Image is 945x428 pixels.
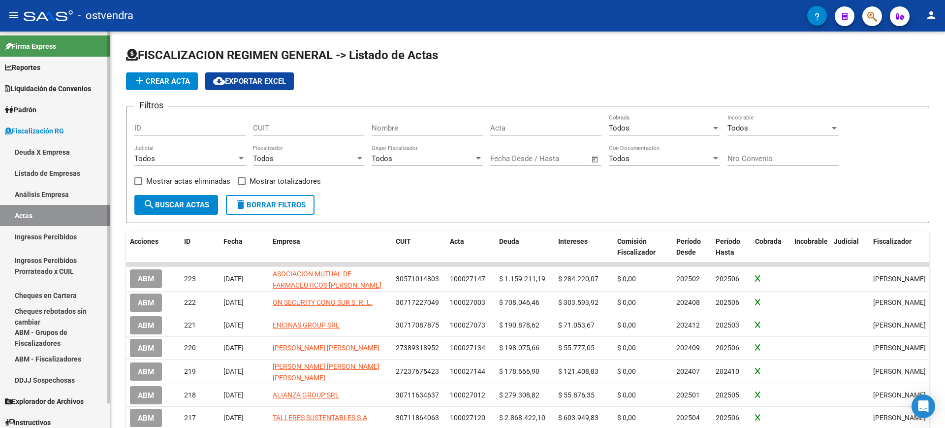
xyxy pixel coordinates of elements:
[184,275,196,283] span: 223
[676,391,700,399] span: 202501
[184,237,190,245] span: ID
[396,275,439,283] span: 30571014803
[873,298,926,306] span: APAZA JONATHAN
[184,344,196,352] span: 220
[220,231,269,263] datatable-header-cell: Fecha
[138,391,154,400] span: ABM
[5,396,84,407] span: Explorador de Archivos
[269,231,392,263] datatable-header-cell: Empresa
[499,344,539,352] span: $ 198.075,66
[226,195,315,215] button: Borrar Filtros
[558,344,595,352] span: $ 55.777,05
[450,275,485,283] span: 100027147
[558,414,598,422] span: $ 603.949,83
[716,321,739,329] span: 202503
[235,200,306,209] span: Borrar Filtros
[130,362,162,381] button: ABM
[130,237,158,245] span: Acciones
[392,231,446,263] datatable-header-cell: CUIT
[617,275,636,283] span: $ 0,00
[8,9,20,21] mat-icon: menu
[450,344,485,352] span: 100027134
[590,154,601,165] button: Open calendar
[134,99,168,112] h3: Filtros
[396,367,439,375] span: 27237675423
[499,414,545,422] span: $ 2.868.422,10
[396,344,439,352] span: 27389318952
[126,48,438,62] span: FISCALIZACION REGIMEN GENERAL -> Listado de Actas
[925,9,937,21] mat-icon: person
[790,231,830,263] datatable-header-cell: Incobrable
[558,298,598,306] span: $ 303.593,92
[5,126,64,136] span: Fiscalización RG
[5,417,51,428] span: Instructivos
[184,414,196,422] span: 217
[5,41,56,52] span: Firma Express
[130,269,162,288] button: ABM
[609,124,630,132] span: Todos
[873,237,912,245] span: Fiscalizador
[499,321,539,329] span: $ 190.878,62
[273,270,381,289] span: ASOCIACION MUTUAL DE FARMACEUTICOS [PERSON_NAME]
[184,391,196,399] span: 218
[223,414,244,422] span: [DATE]
[495,231,554,263] datatable-header-cell: Deuda
[5,62,40,73] span: Reportes
[676,344,700,352] span: 202409
[450,298,485,306] span: 100027003
[676,414,700,422] span: 202504
[273,344,379,352] span: [PERSON_NAME] [PERSON_NAME]
[873,414,926,422] span: MENDEZ DANIEL
[712,231,751,263] datatable-header-cell: Período Hasta
[830,231,869,263] datatable-header-cell: Judicial
[450,237,464,245] span: Acta
[213,75,225,87] mat-icon: cloud_download
[617,414,636,422] span: $ 0,00
[5,83,91,94] span: Liquidación de Convenios
[396,391,439,399] span: 30711634637
[130,386,162,404] button: ABM
[617,367,636,375] span: $ 0,00
[184,298,196,306] span: 222
[490,154,522,163] input: Start date
[676,298,700,306] span: 202408
[446,231,495,263] datatable-header-cell: Acta
[755,237,782,245] span: Cobrada
[676,275,700,283] span: 202502
[184,321,196,329] span: 221
[126,231,180,263] datatable-header-cell: Acciones
[134,77,190,86] span: Crear Acta
[396,321,439,329] span: 30717087875
[138,321,154,330] span: ABM
[273,391,339,399] span: ALIANZA GROUP SRL
[450,367,485,375] span: 100027144
[130,294,162,312] button: ABM
[273,362,379,382] span: [PERSON_NAME] [PERSON_NAME] [PERSON_NAME]
[396,298,439,306] span: 30717227049
[751,231,790,263] datatable-header-cell: Cobrada
[130,316,162,334] button: ABM
[180,231,220,263] datatable-header-cell: ID
[134,154,155,163] span: Todos
[5,104,36,115] span: Padrón
[450,414,485,422] span: 100027120
[273,321,340,329] span: ENCINAS GROUP SRL
[250,175,321,187] span: Mostrar totalizadores
[531,154,579,163] input: End date
[617,237,656,257] span: Comisión Fiscalizador
[727,124,748,132] span: Todos
[143,198,155,210] mat-icon: search
[143,200,209,209] span: Buscar Actas
[130,339,162,357] button: ABM
[716,391,739,399] span: 202505
[138,414,154,423] span: ABM
[223,298,244,306] span: [DATE]
[873,391,926,399] span: MENDEZ DANIEL
[869,231,943,263] datatable-header-cell: Fiscalizador
[138,367,154,376] span: ABM
[223,275,244,283] span: [DATE]
[273,298,373,306] span: ON SECURITY CONO SUR S. R. L.
[873,367,926,375] span: MENDEZ DANIEL
[184,367,196,375] span: 219
[617,298,636,306] span: $ 0,00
